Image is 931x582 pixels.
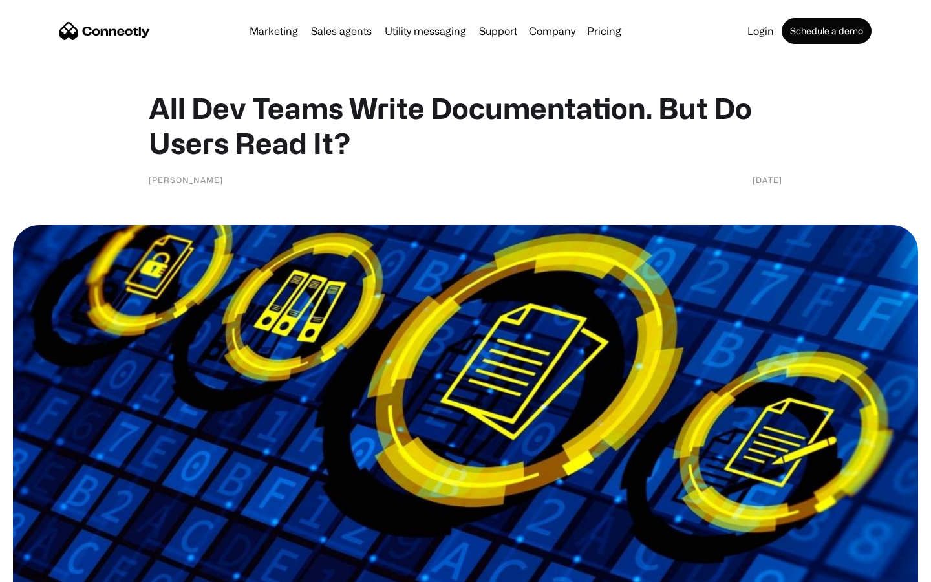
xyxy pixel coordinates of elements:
[13,559,78,577] aside: Language selected: English
[753,173,782,186] div: [DATE]
[306,26,377,36] a: Sales agents
[380,26,471,36] a: Utility messaging
[149,91,782,160] h1: All Dev Teams Write Documentation. But Do Users Read It?
[474,26,522,36] a: Support
[742,26,779,36] a: Login
[26,559,78,577] ul: Language list
[244,26,303,36] a: Marketing
[782,18,872,44] a: Schedule a demo
[59,21,150,41] a: home
[582,26,626,36] a: Pricing
[529,22,575,40] div: Company
[525,22,579,40] div: Company
[149,173,223,186] div: [PERSON_NAME]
